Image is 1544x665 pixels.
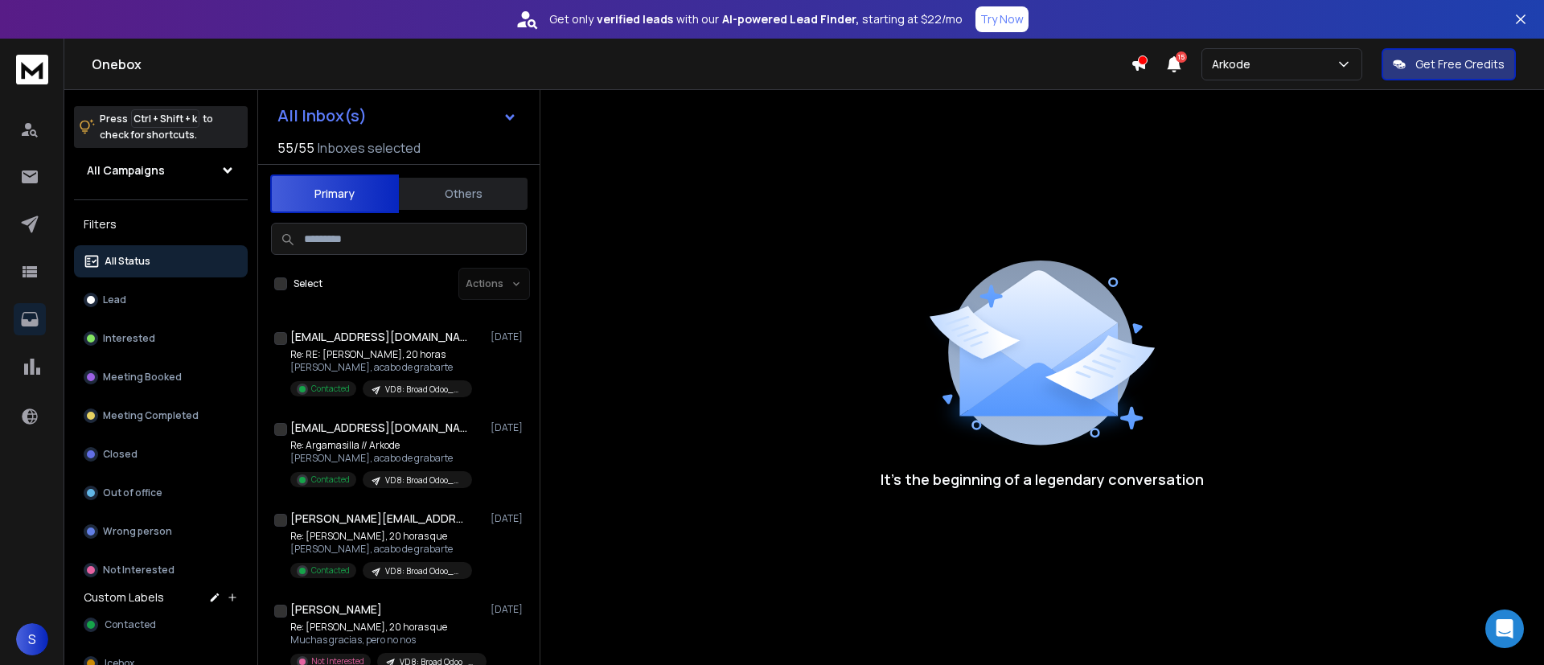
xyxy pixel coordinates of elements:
button: Closed [74,438,248,470]
p: Contacted [311,383,350,395]
p: VD 8: Broad Odoo_Campaign - ARKOD [385,384,462,396]
p: [PERSON_NAME], acabo de grabarte [290,361,472,374]
p: VD 8: Broad Odoo_Campaign - ARKOD [385,474,462,486]
p: Closed [103,448,138,461]
p: Get only with our starting at $22/mo [549,11,963,27]
p: [DATE] [491,512,527,525]
p: [PERSON_NAME], acabo de grabarte [290,452,472,465]
h3: Inboxes selected [318,138,421,158]
p: Contacted [311,564,350,577]
h1: Onebox [92,55,1131,74]
span: 55 / 55 [277,138,314,158]
p: Meeting Booked [103,371,182,384]
button: Primary [270,174,399,213]
p: Arkode [1212,56,1257,72]
p: Out of office [103,486,162,499]
button: Get Free Credits [1382,48,1516,80]
p: Muchas gracias, pero no nos [290,634,483,647]
p: Try Now [980,11,1024,27]
button: Not Interested [74,554,248,586]
button: Lead [74,284,248,316]
p: [DATE] [491,603,527,616]
h1: [EMAIL_ADDRESS][DOMAIN_NAME] [290,329,467,345]
strong: AI-powered Lead Finder, [722,11,859,27]
button: All Inbox(s) [265,100,530,132]
h1: [PERSON_NAME][EMAIL_ADDRESS][DOMAIN_NAME] [290,511,467,527]
p: Lead [103,294,126,306]
span: Contacted [105,618,156,631]
p: It’s the beginning of a legendary conversation [881,468,1204,491]
button: Wrong person [74,515,248,548]
h1: [PERSON_NAME] [290,601,382,618]
button: S [16,623,48,655]
h3: Filters [74,213,248,236]
h1: All Campaigns [87,162,165,179]
p: Contacted [311,474,350,486]
button: Out of office [74,477,248,509]
span: Ctrl + Shift + k [131,109,199,128]
p: All Status [105,255,150,268]
button: Interested [74,322,248,355]
button: Others [399,176,528,211]
p: Wrong person [103,525,172,538]
p: Get Free Credits [1415,56,1505,72]
button: Meeting Booked [74,361,248,393]
button: Try Now [975,6,1029,32]
p: Meeting Completed [103,409,199,422]
label: Select [294,277,322,290]
span: 15 [1176,51,1187,63]
button: Contacted [74,609,248,641]
p: Re: Argamasilla // Arkode [290,439,472,452]
button: All Campaigns [74,154,248,187]
h1: [EMAIL_ADDRESS][DOMAIN_NAME] [290,420,467,436]
button: Meeting Completed [74,400,248,432]
p: Re: [PERSON_NAME], 20 horas que [290,621,483,634]
p: Re: [PERSON_NAME], 20 horas que [290,530,472,543]
p: Press to check for shortcuts. [100,111,213,143]
img: logo [16,55,48,84]
p: VD 8: Broad Odoo_Campaign - ARKOD [385,565,462,577]
p: Not Interested [103,564,175,577]
p: Re: RE: [PERSON_NAME], 20 horas [290,348,472,361]
button: All Status [74,245,248,277]
p: Interested [103,332,155,345]
div: Open Intercom Messenger [1485,610,1524,648]
h3: Custom Labels [84,589,164,605]
p: [DATE] [491,421,527,434]
p: [DATE] [491,330,527,343]
strong: verified leads [597,11,673,27]
p: [PERSON_NAME], acabo de grabarte [290,543,472,556]
h1: All Inbox(s) [277,108,367,124]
